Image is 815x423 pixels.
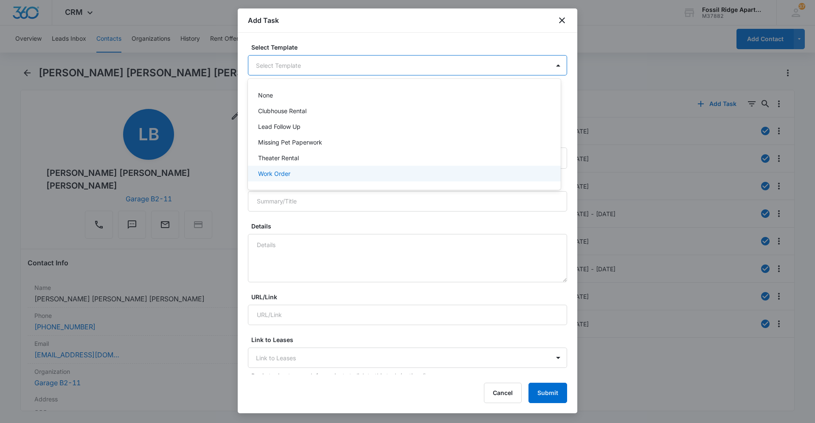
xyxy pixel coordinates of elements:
p: Work Order [258,169,290,178]
p: Clubhouse Rental [258,106,306,115]
p: Theater Rental [258,153,299,162]
p: None [258,91,273,100]
p: Missing Pet Paperwork [258,138,322,147]
p: Lead Follow Up [258,122,301,131]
